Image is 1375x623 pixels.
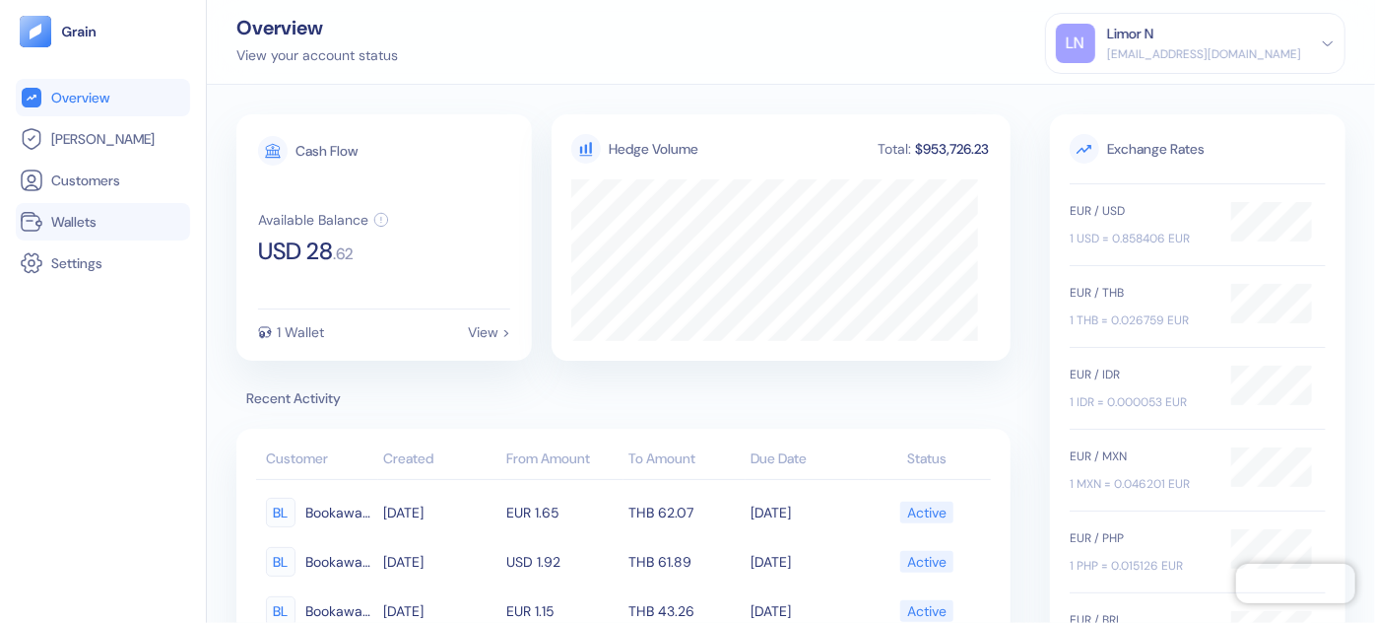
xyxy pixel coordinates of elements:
[746,488,868,537] td: [DATE]
[876,142,913,156] div: Total:
[258,212,389,228] button: Available Balance
[623,537,746,587] td: THB 61.89
[51,253,102,273] span: Settings
[51,88,109,107] span: Overview
[266,498,295,527] div: BL
[51,171,120,190] span: Customers
[907,496,947,529] div: Active
[468,325,510,339] div: View >
[746,537,868,587] td: [DATE]
[51,129,155,149] span: [PERSON_NAME]
[20,127,186,151] a: [PERSON_NAME]
[623,441,746,480] th: To Amount
[1070,366,1211,383] div: EUR / IDR
[277,325,324,339] div: 1 Wallet
[236,45,398,66] div: View your account status
[1070,134,1326,164] span: Exchange Rates
[1056,24,1095,63] div: LN
[1070,284,1211,302] div: EUR / THB
[907,545,947,579] div: Active
[1070,448,1211,465] div: EUR / MXN
[305,496,373,529] span: Bookaway Live Customer
[746,441,868,480] th: Due Date
[266,547,295,577] div: BL
[51,212,97,232] span: Wallets
[1070,230,1211,247] div: 1 USD = 0.858406 EUR
[378,441,500,480] th: Created
[20,86,186,109] a: Overview
[258,213,368,227] div: Available Balance
[1070,557,1211,575] div: 1 PHP = 0.015126 EUR
[501,441,623,480] th: From Amount
[1070,475,1211,493] div: 1 MXN = 0.046201 EUR
[1236,564,1355,603] iframe: Chatra live chat
[378,488,500,537] td: [DATE]
[501,537,623,587] td: USD 1.92
[501,488,623,537] td: EUR 1.65
[913,142,991,156] div: $953,726.23
[378,537,500,587] td: [DATE]
[20,251,186,275] a: Settings
[20,210,186,234] a: Wallets
[1107,24,1153,44] div: Limor N
[1070,311,1211,329] div: 1 THB = 0.026759 EUR
[1070,202,1211,220] div: EUR / USD
[295,144,358,158] div: Cash Flow
[1107,45,1301,63] div: [EMAIL_ADDRESS][DOMAIN_NAME]
[874,449,981,469] div: Status
[305,545,373,579] span: Bookaway Live Customer
[623,488,746,537] td: THB 62.07
[258,240,333,263] span: USD 28
[236,18,398,37] div: Overview
[333,246,354,262] span: . 62
[20,16,51,47] img: logo-tablet-V2.svg
[236,388,1011,409] span: Recent Activity
[1070,393,1211,411] div: 1 IDR = 0.000053 EUR
[256,441,378,480] th: Customer
[1070,529,1211,547] div: EUR / PHP
[20,169,186,192] a: Customers
[609,139,698,160] div: Hedge Volume
[61,25,98,38] img: logo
